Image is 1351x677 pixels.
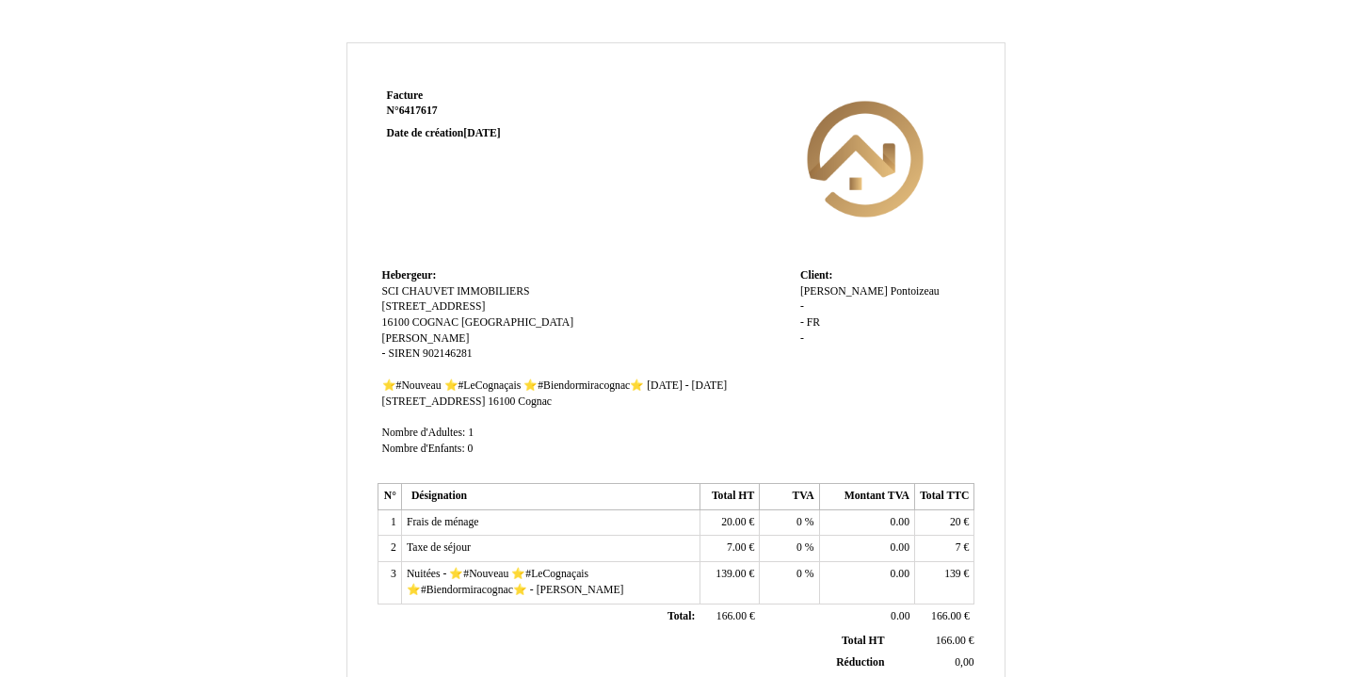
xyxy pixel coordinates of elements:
[382,300,486,313] span: [STREET_ADDRESS]
[700,536,759,562] td: €
[700,562,759,604] td: €
[800,285,888,298] span: [PERSON_NAME]
[936,635,966,647] span: 166.00
[468,427,474,439] span: 1
[800,300,804,313] span: -
[796,568,802,580] span: 0
[407,541,471,554] span: Taxe de séjour
[700,604,759,630] td: €
[382,347,386,360] span: -
[891,285,940,298] span: Pontoizeau
[955,656,973,669] span: 0,00
[760,562,819,604] td: %
[382,285,530,298] span: SCI CHAUVET IMMOBILIERS
[760,509,819,536] td: %
[819,484,914,510] th: Montant TVA
[488,395,515,408] span: 16100
[888,631,977,652] td: €
[807,316,820,329] span: FR
[944,568,961,580] span: 139
[915,509,974,536] td: €
[716,610,747,622] span: 166.00
[761,89,970,230] img: logo
[800,332,804,345] span: -
[518,395,552,408] span: Cognac
[463,127,500,139] span: [DATE]
[378,509,401,536] td: 1
[387,127,501,139] strong: Date de création
[387,104,612,119] strong: N°
[468,443,474,455] span: 0
[382,316,410,329] span: 16100
[760,536,819,562] td: %
[915,562,974,604] td: €
[382,395,486,408] span: [STREET_ADDRESS]
[800,316,804,329] span: -
[700,484,759,510] th: Total HT
[950,516,961,528] span: 20
[721,516,746,528] span: 20.00
[382,443,465,455] span: Nombre d'Enfants:
[378,562,401,604] td: 3
[700,509,759,536] td: €
[727,541,746,554] span: 7.00
[891,610,909,622] span: 0.00
[378,484,401,510] th: N°
[836,656,884,669] span: Réduction
[931,610,961,622] span: 166.00
[891,516,909,528] span: 0.00
[915,604,974,630] td: €
[796,516,802,528] span: 0
[412,316,458,329] span: COGNAC
[667,610,695,622] span: Total:
[407,568,624,596] span: Nuitées - ⭐️#Nouveau ⭐️#LeCognaçais ⭐️#Biendormiracognac⭐️ - [PERSON_NAME]
[956,541,961,554] span: 7
[716,568,746,580] span: 139.00
[382,332,470,345] span: [PERSON_NAME]
[891,541,909,554] span: 0.00
[647,379,727,392] span: [DATE] - [DATE]
[407,516,479,528] span: Frais de ménage
[461,316,573,329] span: [GEOGRAPHIC_DATA]
[387,89,424,102] span: Facture
[842,635,884,647] span: Total HT
[382,379,645,392] span: ⭐️#Nouveau ⭐️#LeCognaçais ⭐️#Biendormiracognac⭐️
[800,269,832,282] span: Client:
[760,484,819,510] th: TVA
[401,484,700,510] th: Désignation
[915,484,974,510] th: Total TTC
[399,105,438,117] span: 6417617
[378,536,401,562] td: 2
[382,269,437,282] span: Hebergeur:
[382,427,466,439] span: Nombre d'Adultes:
[388,347,472,360] span: SIREN 902146281
[891,568,909,580] span: 0.00
[915,536,974,562] td: €
[796,541,802,554] span: 0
